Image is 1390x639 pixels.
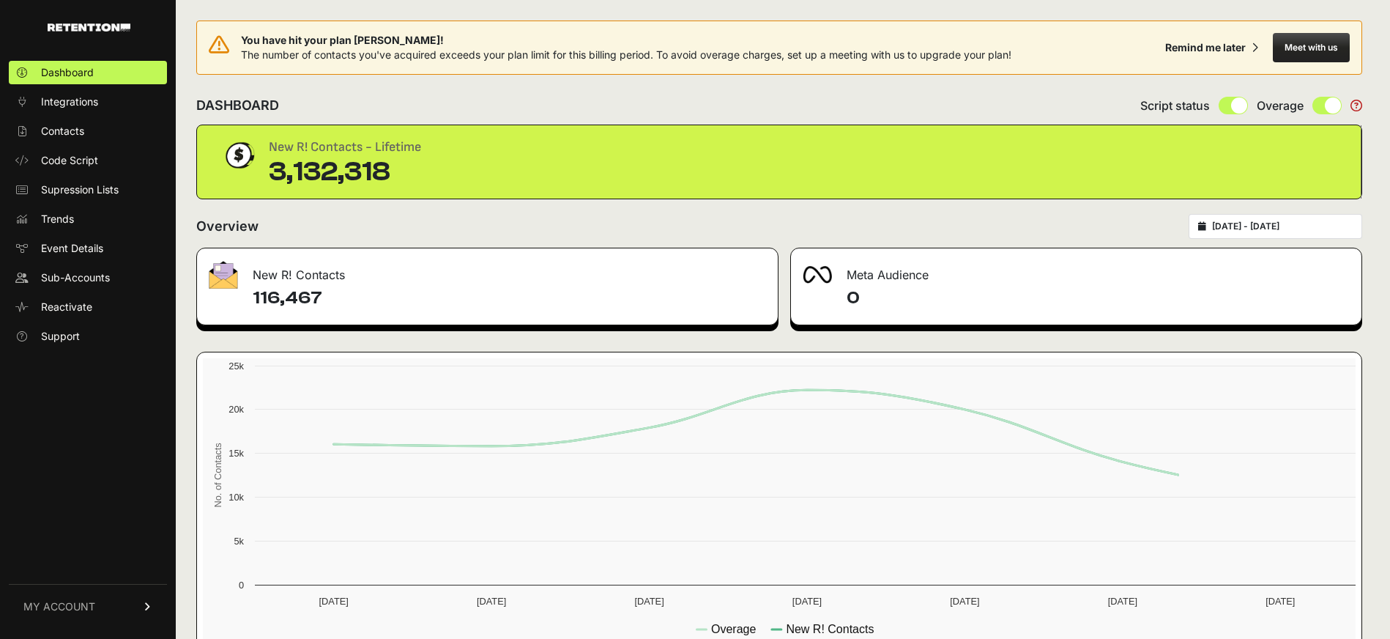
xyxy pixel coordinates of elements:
text: No. of Contacts [212,443,223,507]
text: 10k [228,492,244,503]
h2: DASHBOARD [196,95,279,116]
div: Meta Audience [791,248,1361,292]
span: Integrations [41,95,98,109]
span: Contacts [41,124,84,138]
button: Meet with us [1273,33,1350,62]
text: 20k [228,404,244,415]
div: New R! Contacts - Lifetime [269,137,421,158]
div: New R! Contacts [197,248,778,292]
span: Reactivate [41,300,92,314]
button: Remind me later [1159,34,1264,61]
a: Trends [9,207,167,231]
span: Trends [41,212,74,226]
h2: Overview [196,216,259,237]
text: [DATE] [1266,596,1295,607]
text: 5k [234,536,244,547]
a: Reactivate [9,295,167,319]
span: Code Script [41,153,98,168]
text: [DATE] [319,596,349,607]
span: Sub-Accounts [41,270,110,285]
a: Contacts [9,119,167,143]
text: Overage [711,623,756,635]
img: Retention.com [48,23,130,32]
div: Remind me later [1165,40,1246,55]
a: Supression Lists [9,178,167,202]
span: Support [41,329,80,344]
text: 25k [228,361,244,372]
text: New R! Contacts [786,623,874,635]
a: Integrations [9,90,167,114]
text: 0 [239,580,244,591]
span: The number of contacts you've acquired exceeds your plan limit for this billing period. To avoid ... [241,48,1011,61]
text: [DATE] [634,596,664,607]
text: [DATE] [1108,596,1137,607]
img: fa-meta-2f981b61bb99beabf952f7030308934f19ce035c18b003e963880cc3fabeebb7.png [803,266,832,284]
text: 15k [228,448,244,459]
span: You have hit your plan [PERSON_NAME]! [241,33,1011,48]
a: Sub-Accounts [9,266,167,289]
a: MY ACCOUNT [9,584,167,629]
a: Code Script [9,149,167,172]
span: Overage [1257,97,1304,114]
span: MY ACCOUNT [23,599,95,614]
div: 3,132,318 [269,158,421,187]
text: [DATE] [477,596,506,607]
img: dollar-coin-05c43ed7efb7bc0c12610022525b4bbbb207c7efeef5aecc26f025e68dcafac9.png [220,137,257,174]
h4: 0 [847,287,1350,310]
text: [DATE] [792,596,822,607]
span: Event Details [41,241,103,256]
img: fa-envelope-19ae18322b30453b285274b1b8af3d052b27d846a4fbe8435d1a52b978f639a2.png [209,261,238,289]
h4: 116,467 [253,287,766,310]
span: Script status [1140,97,1210,114]
a: Event Details [9,237,167,260]
a: Support [9,325,167,348]
text: [DATE] [950,596,979,607]
a: Dashboard [9,61,167,84]
span: Supression Lists [41,182,119,197]
span: Dashboard [41,65,94,80]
